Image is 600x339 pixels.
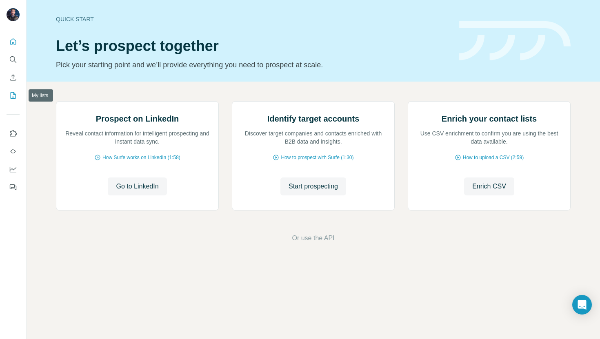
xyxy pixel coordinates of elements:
div: Quick start [56,15,449,23]
span: Start prospecting [289,182,338,191]
button: Use Surfe on LinkedIn [7,126,20,141]
h1: Let’s prospect together [56,38,449,54]
span: Enrich CSV [472,182,506,191]
button: Enrich CSV [464,177,514,195]
button: Enrich CSV [7,70,20,85]
button: Use Surfe API [7,144,20,159]
span: How to upload a CSV (2:59) [463,154,524,161]
button: Quick start [7,34,20,49]
button: Or use the API [292,233,334,243]
button: Dashboard [7,162,20,177]
img: Avatar [7,8,20,21]
h2: Prospect on LinkedIn [96,113,179,124]
span: Go to LinkedIn [116,182,158,191]
p: Discover target companies and contacts enriched with B2B data and insights. [240,129,386,146]
p: Reveal contact information for intelligent prospecting and instant data sync. [64,129,210,146]
button: Go to LinkedIn [108,177,167,195]
p: Pick your starting point and we’ll provide everything you need to prospect at scale. [56,59,449,71]
div: Open Intercom Messenger [572,295,592,315]
button: Search [7,52,20,67]
span: How to prospect with Surfe (1:30) [281,154,353,161]
button: Feedback [7,180,20,195]
h2: Identify target accounts [267,113,360,124]
p: Use CSV enrichment to confirm you are using the best data available. [416,129,562,146]
button: My lists [7,88,20,103]
button: Start prospecting [280,177,346,195]
span: How Surfe works on LinkedIn (1:58) [102,154,180,161]
h2: Enrich your contact lists [442,113,537,124]
img: banner [459,21,571,61]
